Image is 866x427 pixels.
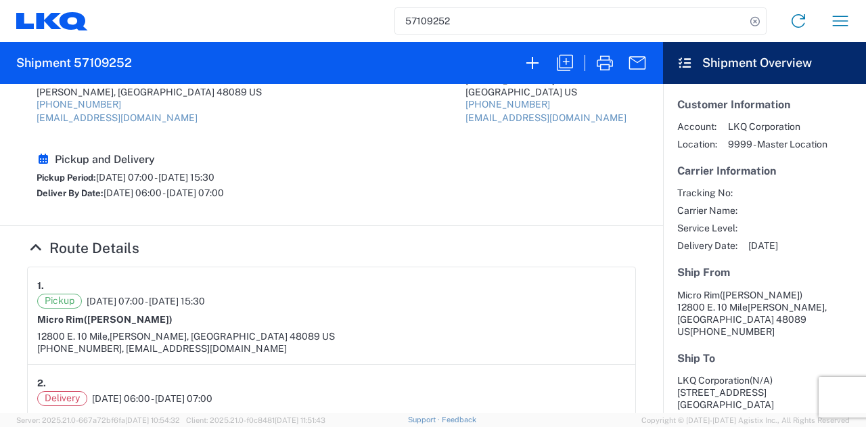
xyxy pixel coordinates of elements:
span: (N/A) [114,411,138,422]
h2: Shipment 57109252 [16,55,132,71]
a: Hide Details [27,240,139,256]
a: [PHONE_NUMBER] [465,99,550,110]
strong: Micro Rim [37,314,173,325]
h5: Ship To [677,352,852,365]
a: [PHONE_NUMBER] [37,99,121,110]
h5: Ship From [677,266,852,279]
header: Shipment Overview [663,42,866,84]
span: [DATE] 07:00 - [DATE] 15:30 [87,295,205,307]
strong: LKQ Corporation [37,411,138,422]
h5: Customer Information [677,98,852,111]
span: ([PERSON_NAME]) [720,290,802,300]
a: [EMAIL_ADDRESS][DOMAIN_NAME] [37,112,198,123]
span: [PHONE_NUMBER] [690,326,775,337]
span: [DATE] 06:00 - [DATE] 07:00 [104,187,224,198]
input: Shipment, tracking or reference number [395,8,746,34]
a: Feedback [442,415,476,424]
span: Delivery [37,391,87,406]
a: Support [408,415,442,424]
span: [DATE] 11:51:43 [275,416,325,424]
span: Carrier Name: [677,204,737,217]
span: 12800 E. 10 Mile, [37,331,110,342]
span: ([PERSON_NAME]) [84,314,173,325]
address: [PERSON_NAME], [GEOGRAPHIC_DATA] 48089 US [677,289,852,338]
span: 12800 E. 10 Mile [677,302,748,313]
address: [GEOGRAPHIC_DATA] US [677,374,852,423]
span: [PHONE_NUMBER] [690,411,775,422]
span: Server: 2025.21.0-667a72bf6fa [16,416,180,424]
span: Deliver By Date: [37,188,104,198]
span: Service Level: [677,222,737,234]
span: Account: [677,120,717,133]
span: [PERSON_NAME], [GEOGRAPHIC_DATA] 48089 US [110,331,335,342]
div: [PERSON_NAME], [GEOGRAPHIC_DATA] 48089 US [37,86,262,98]
a: [EMAIL_ADDRESS][DOMAIN_NAME] [465,112,626,123]
span: Location: [677,138,717,150]
span: Delivery Date: [677,240,737,252]
span: Pickup [37,294,82,309]
span: Copyright © [DATE]-[DATE] Agistix Inc., All Rights Reserved [641,414,850,426]
div: [PHONE_NUMBER], [EMAIL_ADDRESS][DOMAIN_NAME] [37,342,626,355]
span: Pickup Period: [37,173,96,183]
span: [DATE] [748,240,778,252]
h5: Carrier Information [677,164,852,177]
span: Tracking No: [677,187,737,199]
span: 9999 - Master Location [728,138,827,150]
span: [DATE] 06:00 - [DATE] 07:00 [92,392,212,405]
span: LKQ Corporation [728,120,827,133]
div: [GEOGRAPHIC_DATA] US [465,86,626,98]
span: LKQ Corporation [STREET_ADDRESS] [677,375,773,398]
span: [DATE] 07:00 - [DATE] 15:30 [96,172,214,183]
span: Micro Rim [677,290,720,300]
strong: 1. [37,277,44,294]
strong: 2. [37,374,46,391]
span: Client: 2025.21.0-f0c8481 [186,416,325,424]
span: (N/A) [750,375,773,386]
span: [DATE] 10:54:32 [125,416,180,424]
h5: Pickup and Delivery [37,153,224,166]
